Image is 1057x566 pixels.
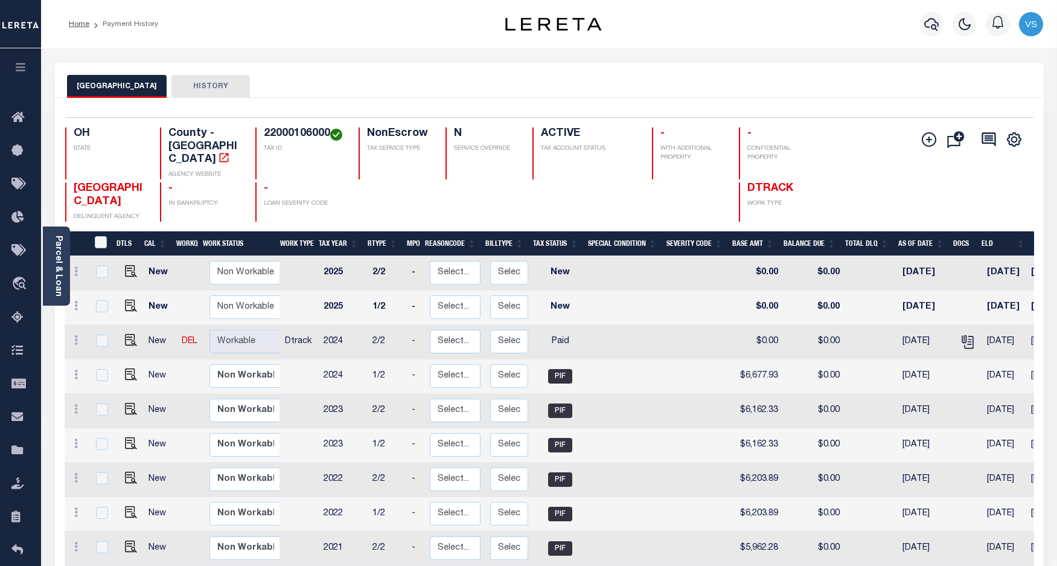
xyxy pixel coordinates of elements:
[407,325,425,359] td: -
[1019,12,1043,36] img: svg+xml;base64,PHN2ZyB4bWxucz0iaHR0cDovL3d3dy53My5vcmcvMjAwMC9zdmciIHBvaW50ZXItZXZlbnRzPSJub25lIi...
[367,144,431,153] p: TAX SERVICE TYPE
[982,256,1027,291] td: [DATE]
[732,291,783,325] td: $0.00
[54,236,62,297] a: Parcel & Loan
[732,497,783,532] td: $6,203.89
[69,21,89,28] a: Home
[898,463,953,497] td: [DATE]
[898,256,953,291] td: [DATE]
[407,394,425,428] td: -
[198,231,279,256] th: Work Status
[168,170,241,179] p: AGENCY WEBSITE
[583,231,662,256] th: Special Condition: activate to sort column ascending
[481,231,528,256] th: BillType: activate to sort column ascending
[548,541,572,556] span: PIF
[368,463,407,497] td: 2/2
[319,359,368,394] td: 2024
[264,199,344,208] p: LOAN SEVERITY CODE
[783,497,845,532] td: $0.00
[893,231,949,256] th: As of Date: activate to sort column ascending
[732,428,783,463] td: $6,162.33
[402,231,420,256] th: MPO
[783,256,845,291] td: $0.00
[144,359,177,394] td: New
[407,532,425,566] td: -
[783,394,845,428] td: $0.00
[732,532,783,566] td: $5,962.28
[747,199,820,208] p: WORK TYPE
[982,428,1027,463] td: [DATE]
[407,291,425,325] td: -
[319,532,368,566] td: 2021
[533,256,587,291] td: New
[533,325,587,359] td: Paid
[407,256,425,291] td: -
[280,325,319,359] td: Dtrack
[74,213,146,222] p: DELINQUENT AGENCY
[264,144,344,153] p: TAX ID
[368,428,407,463] td: 1/2
[74,127,146,141] h4: OH
[112,231,139,256] th: DTLS
[783,325,845,359] td: $0.00
[363,231,402,256] th: RType: activate to sort column ascending
[454,127,518,141] h4: N
[368,325,407,359] td: 2/2
[783,359,845,394] td: $0.00
[319,463,368,497] td: 2022
[264,127,344,141] h4: 22000106000
[982,532,1027,566] td: [DATE]
[171,231,198,256] th: WorkQ
[533,291,587,325] td: New
[88,231,112,256] th: &nbsp;
[368,256,407,291] td: 2/2
[275,231,314,256] th: Work Type
[368,497,407,532] td: 1/2
[168,183,173,194] span: -
[368,291,407,325] td: 1/2
[407,463,425,497] td: -
[319,291,368,325] td: 2025
[548,472,572,487] span: PIF
[11,277,31,292] i: travel_explore
[982,291,1027,325] td: [DATE]
[407,497,425,532] td: -
[139,231,171,256] th: CAL: activate to sort column ascending
[982,359,1027,394] td: [DATE]
[783,532,845,566] td: $0.00
[319,256,368,291] td: 2025
[982,497,1027,532] td: [DATE]
[67,75,167,98] button: [GEOGRAPHIC_DATA]
[454,144,518,153] p: SERVICE OVERRIDE
[368,359,407,394] td: 1/2
[982,325,1027,359] td: [DATE]
[548,369,572,384] span: PIF
[898,291,953,325] td: [DATE]
[732,463,783,497] td: $6,203.89
[840,231,893,256] th: Total DLQ: activate to sort column ascending
[898,532,953,566] td: [DATE]
[319,325,368,359] td: 2024
[368,394,407,428] td: 2/2
[747,183,793,194] span: DTRACK
[898,394,953,428] td: [DATE]
[144,428,177,463] td: New
[182,337,197,346] a: DEL
[747,144,820,162] p: CONFIDENTIAL PROPERTY
[541,144,637,153] p: TAX ACCOUNT STATUS
[548,507,572,521] span: PIF
[548,404,572,418] span: PIF
[898,325,953,359] td: [DATE]
[783,291,845,325] td: $0.00
[898,497,953,532] td: [DATE]
[144,532,177,566] td: New
[144,291,177,325] td: New
[74,144,146,153] p: STATE
[783,428,845,463] td: $0.00
[144,463,177,497] td: New
[541,127,637,141] h4: ACTIVE
[314,231,363,256] th: Tax Year: activate to sort column ascending
[660,128,665,139] span: -
[977,231,1030,256] th: ELD: activate to sort column ascending
[168,127,241,167] h4: County - [GEOGRAPHIC_DATA]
